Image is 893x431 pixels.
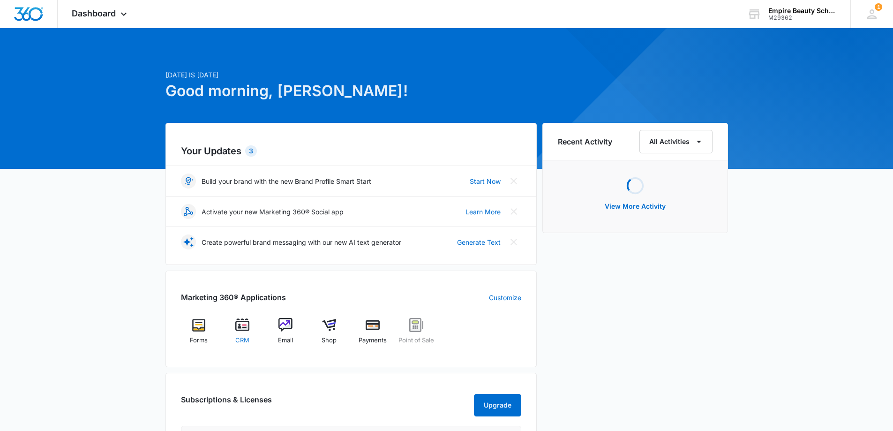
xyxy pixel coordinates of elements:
[268,318,304,352] a: Email
[165,80,537,102] h1: Good morning, [PERSON_NAME]!
[278,336,293,345] span: Email
[489,293,521,302] a: Customize
[875,3,882,11] span: 1
[470,176,501,186] a: Start Now
[202,176,371,186] p: Build your brand with the new Brand Profile Smart Start
[768,15,837,21] div: account id
[202,237,401,247] p: Create powerful brand messaging with our new AI text generator
[181,394,272,413] h2: Subscriptions & Licenses
[72,8,116,18] span: Dashboard
[235,336,249,345] span: CRM
[322,336,337,345] span: Shop
[359,336,387,345] span: Payments
[506,234,521,250] button: Close
[457,237,501,247] a: Generate Text
[245,145,257,157] div: 3
[165,70,537,80] p: [DATE] is [DATE]
[355,318,391,352] a: Payments
[465,207,501,217] a: Learn More
[181,292,286,303] h2: Marketing 360® Applications
[202,207,344,217] p: Activate your new Marketing 360® Social app
[474,394,521,416] button: Upgrade
[311,318,347,352] a: Shop
[181,318,217,352] a: Forms
[190,336,208,345] span: Forms
[639,130,713,153] button: All Activities
[558,136,612,147] h6: Recent Activity
[768,7,837,15] div: account name
[398,318,434,352] a: Point of Sale
[875,3,882,11] div: notifications count
[506,174,521,189] button: Close
[506,204,521,219] button: Close
[398,336,434,345] span: Point of Sale
[224,318,260,352] a: CRM
[595,195,675,218] button: View More Activity
[181,144,521,158] h2: Your Updates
